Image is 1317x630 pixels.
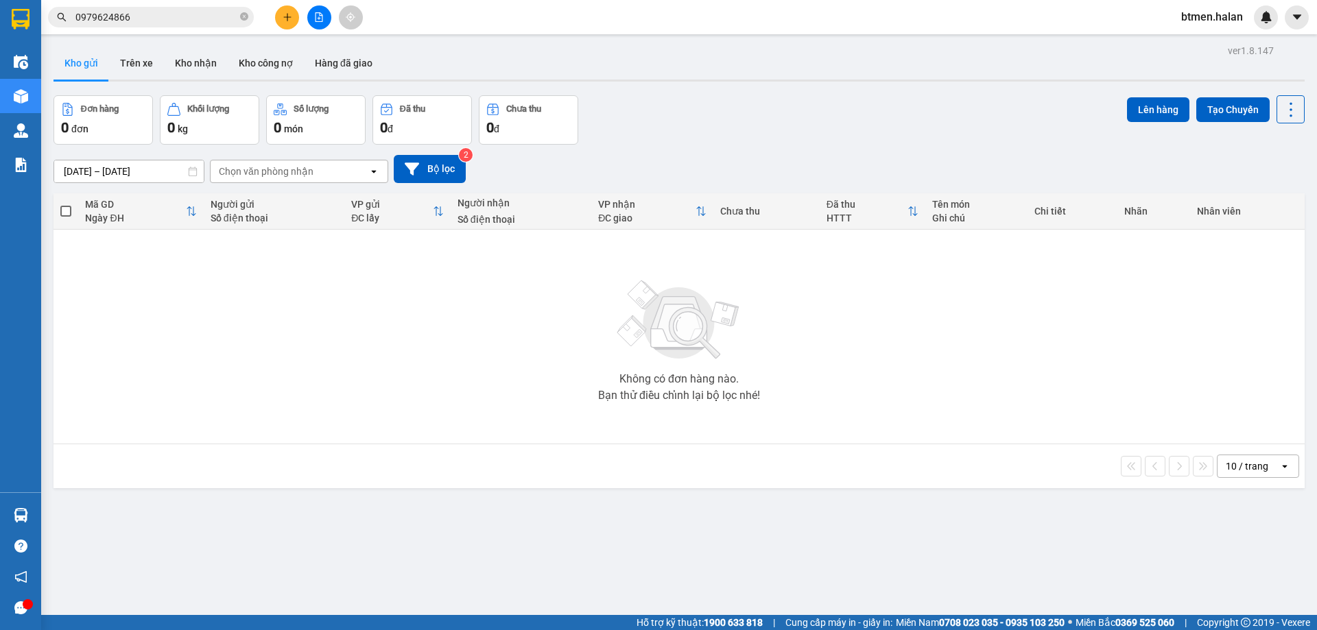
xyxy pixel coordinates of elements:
[1285,5,1309,29] button: caret-down
[773,615,775,630] span: |
[932,213,1020,223] div: Ghi chú
[1197,206,1297,217] div: Nhân viên
[1068,620,1072,625] span: ⚪️
[506,104,541,114] div: Chưa thu
[14,601,27,614] span: message
[81,104,119,114] div: Đơn hàng
[458,214,584,225] div: Số điện thoại
[346,12,355,22] span: aim
[351,199,432,210] div: VP gửi
[372,95,472,145] button: Đã thu0đ
[284,123,303,134] span: món
[85,213,185,223] div: Ngày ĐH
[785,615,892,630] span: Cung cấp máy in - giấy in:
[598,199,696,210] div: VP nhận
[211,199,337,210] div: Người gửi
[14,55,28,69] img: warehouse-icon
[380,119,388,136] span: 0
[14,540,27,553] span: question-circle
[228,47,304,80] button: Kho công nợ
[1291,11,1303,23] span: caret-down
[78,193,203,230] th: Toggle SortBy
[61,119,69,136] span: 0
[479,95,578,145] button: Chưa thu0đ
[12,9,29,29] img: logo-vxr
[160,95,259,145] button: Khối lượng0kg
[591,193,713,230] th: Toggle SortBy
[304,47,383,80] button: Hàng đã giao
[610,272,748,368] img: svg+xml;base64,PHN2ZyBjbGFzcz0ibGlzdC1wbHVnX19zdmciIHhtbG5zPSJodHRwOi8vd3d3LnczLm9yZy8yMDAwL3N2Zy...
[939,617,1065,628] strong: 0708 023 035 - 0935 103 250
[486,119,494,136] span: 0
[598,213,696,223] div: ĐC giao
[339,5,363,29] button: aim
[240,12,248,21] span: close-circle
[827,213,908,223] div: HTTT
[187,104,229,114] div: Khối lượng
[619,374,739,385] div: Không có đơn hàng nào.
[1076,615,1174,630] span: Miền Bắc
[1185,615,1187,630] span: |
[400,104,425,114] div: Đã thu
[178,123,188,134] span: kg
[388,123,393,134] span: đ
[307,5,331,29] button: file-add
[54,160,204,182] input: Select a date range.
[294,104,329,114] div: Số lượng
[266,95,366,145] button: Số lượng0món
[14,570,27,583] span: notification
[1279,461,1290,472] svg: open
[637,615,763,630] span: Hỗ trợ kỹ thuật:
[494,123,499,134] span: đ
[167,119,175,136] span: 0
[164,47,228,80] button: Kho nhận
[394,155,466,183] button: Bộ lọc
[351,213,432,223] div: ĐC lấy
[211,213,337,223] div: Số điện thoại
[1124,206,1184,217] div: Nhãn
[57,12,67,22] span: search
[275,5,299,29] button: plus
[344,193,450,230] th: Toggle SortBy
[1228,43,1274,58] div: ver 1.8.147
[1170,8,1254,25] span: btmen.halan
[598,390,760,401] div: Bạn thử điều chỉnh lại bộ lọc nhé!
[283,12,292,22] span: plus
[1115,617,1174,628] strong: 0369 525 060
[720,206,812,217] div: Chưa thu
[54,47,109,80] button: Kho gửi
[820,193,926,230] th: Toggle SortBy
[14,123,28,138] img: warehouse-icon
[1226,459,1268,473] div: 10 / trang
[14,89,28,104] img: warehouse-icon
[109,47,164,80] button: Trên xe
[54,95,153,145] button: Đơn hàng0đơn
[14,158,28,172] img: solution-icon
[1260,11,1272,23] img: icon-new-feature
[75,10,237,25] input: Tìm tên, số ĐT hoặc mã đơn
[1127,97,1189,122] button: Lên hàng
[274,119,281,136] span: 0
[704,617,763,628] strong: 1900 633 818
[459,148,473,162] sup: 2
[85,199,185,210] div: Mã GD
[932,199,1020,210] div: Tên món
[1034,206,1111,217] div: Chi tiết
[219,165,313,178] div: Chọn văn phòng nhận
[368,166,379,177] svg: open
[1241,618,1250,627] span: copyright
[458,197,584,208] div: Người nhận
[14,508,28,522] img: warehouse-icon
[896,615,1065,630] span: Miền Nam
[1196,97,1270,122] button: Tạo Chuyến
[314,12,324,22] span: file-add
[71,123,88,134] span: đơn
[827,199,908,210] div: Đã thu
[240,11,248,24] span: close-circle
